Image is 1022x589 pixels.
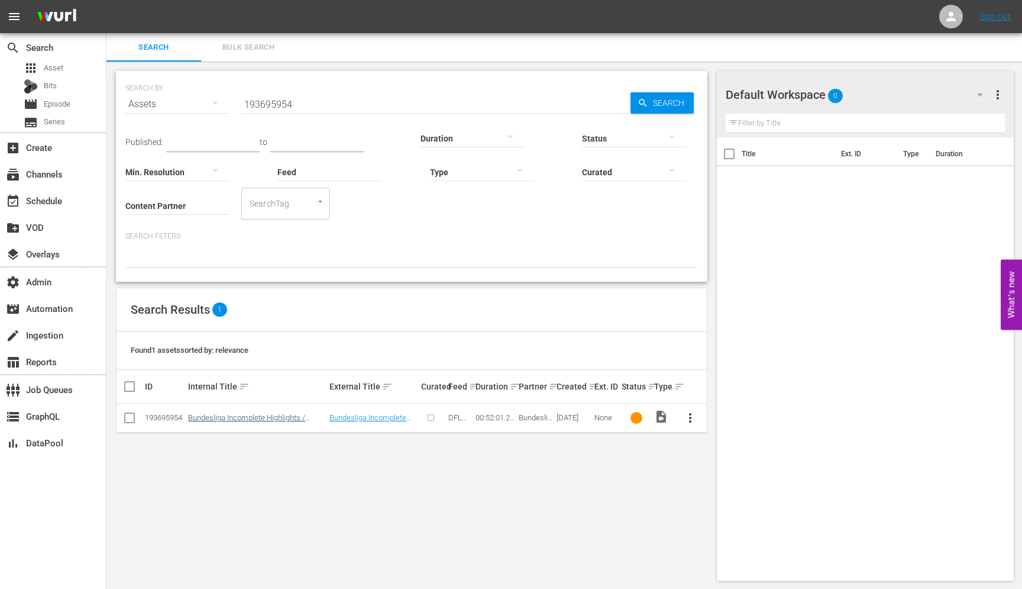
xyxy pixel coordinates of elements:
[469,381,480,392] span: sort
[125,137,163,147] span: Published:
[654,410,668,424] span: Video
[557,413,591,422] div: [DATE]
[6,355,20,369] span: Reports
[828,83,843,108] span: 0
[929,137,1000,170] th: Duration
[329,413,418,449] a: Bundesliga Incomplete Highlights / Highlightshow I 4. Matchday [DATE]-[DATE] | CLF
[6,410,20,424] span: GraphQL
[6,329,20,343] span: Ingestion
[648,381,658,392] span: sort
[991,81,1005,109] button: more_vert
[519,413,552,431] span: Bundesliga
[24,97,38,111] span: Episode
[726,78,994,111] div: Default Workspace
[239,381,250,392] span: sort
[549,381,559,392] span: sort
[6,247,20,262] span: Overlays
[24,79,38,94] div: Bits
[145,382,185,391] div: ID
[510,381,520,392] span: sort
[212,302,227,317] span: 1
[6,383,20,397] span: Job Queues
[1001,259,1022,330] button: Open Feedback Widget
[448,379,472,394] div: Feed
[519,379,553,394] div: Partner
[6,275,20,289] span: Admin
[188,413,310,440] a: Bundesliga Incomplete Highlights / Highlightshow I 4. Matchday [DATE]-[DATE] | CLF
[125,88,229,121] div: Assets
[28,3,85,31] img: ans4CAIJ8jUAAAAAAAAAAAAAAAAAAAAAAAAgQb4GAAAAAAAAAAAAAAAAAAAAAAAAJMjXAAAAAAAAAAAAAAAAAAAAAAAAgAT5G...
[594,413,618,422] div: None
[6,194,20,208] span: Schedule
[6,168,20,182] span: Channels
[44,62,63,74] span: Asset
[382,381,393,392] span: sort
[7,9,21,24] span: menu
[683,411,697,425] span: more_vert
[991,88,1005,102] span: more_vert
[834,137,896,170] th: Ext. ID
[421,382,445,391] div: Curated
[315,196,326,207] button: Open
[557,379,591,394] div: Created
[44,98,70,110] span: Episode
[896,137,929,170] th: Type
[476,379,515,394] div: Duration
[125,231,698,242] p: Search Filters:
[24,61,38,75] span: Asset
[476,413,515,422] div: 00:52:01.237
[630,92,694,114] button: Search
[114,41,194,54] span: Search
[329,379,418,394] div: External Title
[44,116,65,128] span: Series
[6,141,20,155] span: Create
[145,413,185,422] div: 193695954
[6,221,20,235] span: VOD
[654,379,672,394] div: Type
[6,41,20,55] span: Search
[622,379,651,394] div: Status
[44,80,57,92] span: Bits
[448,413,468,449] span: DFL Product Feed
[676,404,704,432] button: more_vert
[980,12,1011,21] a: Sign Out
[648,92,694,114] span: Search
[588,381,599,392] span: sort
[131,302,210,317] span: Search Results
[6,436,20,450] span: DataPool
[188,379,325,394] div: Internal Title
[260,137,267,147] span: to
[742,137,834,170] th: Title
[6,302,20,316] span: Automation
[24,115,38,130] span: Series
[208,41,289,54] span: Bulk Search
[594,382,618,391] div: Ext. ID
[131,346,248,355] span: Found 1 assets sorted by: relevance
